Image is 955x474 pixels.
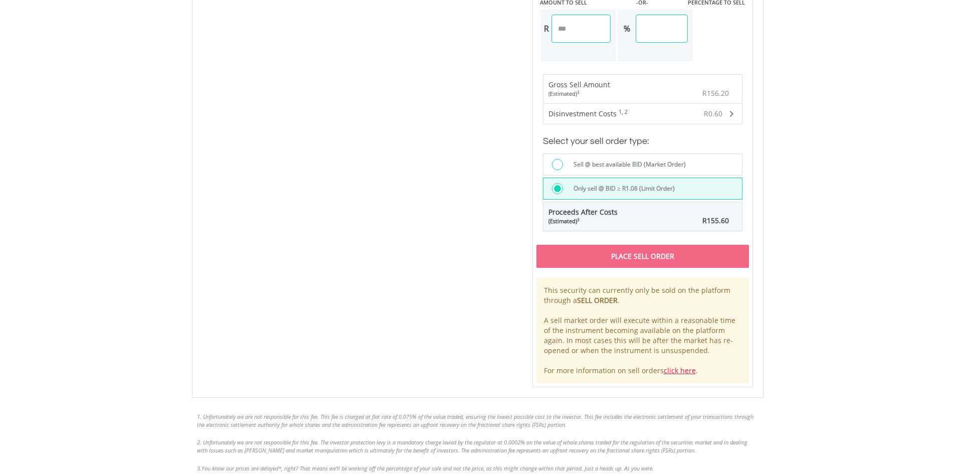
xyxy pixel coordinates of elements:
[704,109,722,118] span: R0.60
[548,90,610,98] div: (Estimated)
[618,15,636,43] div: %
[664,366,696,375] a: click here
[577,295,618,305] b: SELL ORDER
[548,109,617,118] span: Disinvestment Costs
[541,15,551,43] div: R
[577,89,580,95] sup: 3
[567,183,675,194] label: Only sell @ BID ≥ R1.08 (Limit Order)
[548,80,610,98] div: Gross Sell Amount
[197,464,758,472] li: 3.
[197,438,758,454] li: 2. Unfortunately we are not responsible for this fee. The investor protection levy is a mandatory...
[202,464,654,472] span: You know our prices are delayed*, right? That means we’ll be working off the percentage of your s...
[548,217,618,225] div: (Estimated)
[197,413,758,428] li: 1. Unfortunately we are not responsible for this fee. This fee is charged at flat rate of 0.075% ...
[619,108,628,115] sup: 1, 2
[543,134,742,148] h3: Select your sell order type:
[536,245,749,268] div: Place Sell Order
[577,217,580,222] sup: 3
[536,278,749,383] div: This security can currently only be sold on the platform through a . A sell market order will exe...
[702,216,729,225] span: R155.60
[548,207,618,225] span: Proceeds After Costs
[567,159,686,170] label: Sell @ best available BID (Market Order)
[702,88,729,98] span: R156.20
